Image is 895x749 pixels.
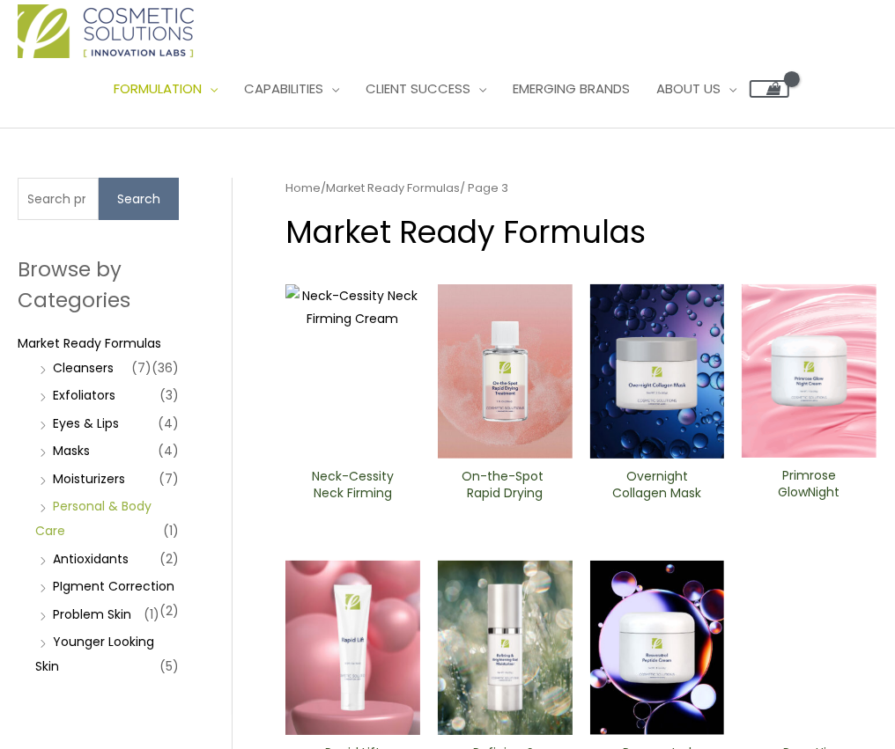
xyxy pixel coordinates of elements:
[159,547,179,571] span: (2)
[158,438,179,463] span: (4)
[53,606,131,623] a: Problem Skin
[453,468,558,508] a: On-the-Spot ​Rapid Drying Treatment
[352,62,499,115] a: Client Success
[131,356,152,380] span: (7)
[757,467,862,507] a: Primrose GlowNight Cream
[114,79,202,98] span: Formulation
[159,383,179,408] span: (3)
[53,415,119,432] a: Eyes & Lips
[604,468,709,508] a: Overnight Collagen Mask
[53,359,114,377] a: Cleansers
[590,284,725,459] img: Overnight Collagen Mask
[438,561,573,735] img: Refining and Brightening Gel Moisturizer
[438,284,573,459] img: On-the-Spot ​Rapid Drying Treatment
[590,561,725,735] img: Resveratrol ​Peptide Cream
[53,577,174,595] a: PIgment Correction
[152,356,179,380] span: (36)
[244,79,323,98] span: Capabilities
[757,467,862,501] h2: Primrose GlowNight Cream
[144,602,159,627] span: (1)
[750,80,789,98] a: View Shopping Cart, empty
[35,633,154,675] a: Younger Looking Skin
[159,598,179,623] span: (2)
[366,79,470,98] span: Client Success
[513,79,630,98] span: Emerging Brands
[742,561,877,735] img: Rose Hip Radiance ​Cleanser
[18,4,194,58] img: Cosmetic Solutions Logo
[18,254,179,314] h2: Browse by Categories
[159,654,179,679] span: (5)
[300,468,405,508] a: Neck-Cessity Neck Firming Cream
[285,210,877,253] h1: Market Ready Formulas
[604,468,709,502] h2: Overnight Collagen Mask
[656,79,721,98] span: About Us
[285,561,420,735] img: Rapid Lift
[53,386,115,404] a: Exfoliators
[300,468,405,502] h2: Neck-Cessity Neck Firming Cream
[99,178,179,220] button: Search
[18,178,99,220] input: Search products…
[643,62,750,115] a: About Us
[18,334,161,352] a: Market Ready Formulas
[159,466,179,491] span: (7)
[285,284,420,459] img: Neck-Cessity Neck Firming Cream
[453,468,558,502] h2: On-the-Spot ​Rapid Drying Treatment
[53,442,90,459] a: Masks
[326,180,460,196] a: Market Ready Formulas
[100,62,231,115] a: Formulation
[163,518,179,543] span: (1)
[158,411,179,436] span: (4)
[231,62,352,115] a: Capabilities
[53,550,129,568] a: Antioxidants
[742,284,877,458] img: Primrose Glow Night Cream
[35,497,152,540] a: Personal & Body Care
[87,62,789,115] nav: Site Navigation
[285,180,321,196] a: Home
[53,470,125,488] a: Moisturizers
[499,62,643,115] a: Emerging Brands
[285,178,877,199] nav: Breadcrumb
